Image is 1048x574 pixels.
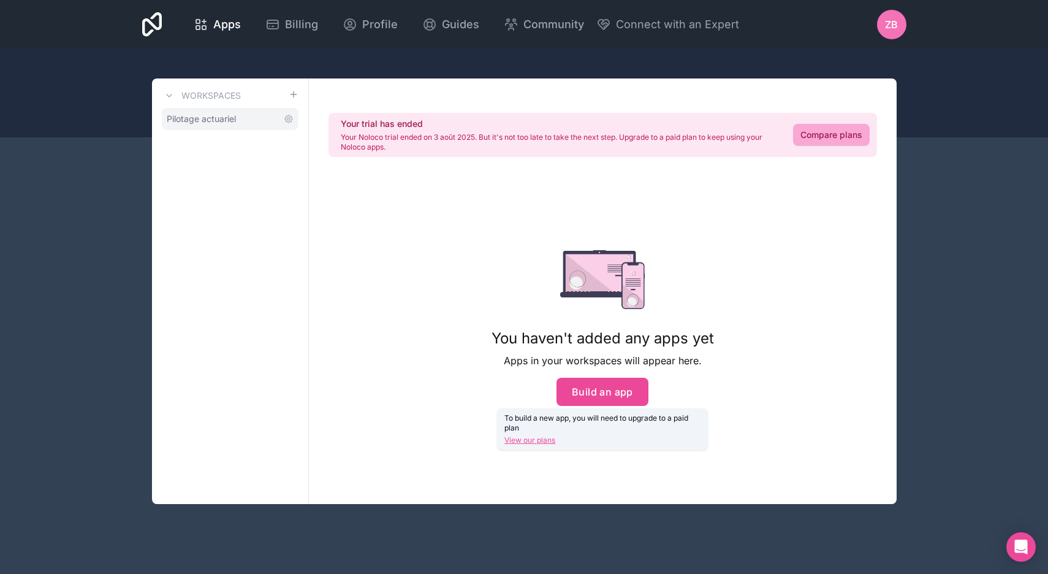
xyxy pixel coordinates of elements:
[504,435,701,445] a: View our plans
[162,88,241,103] a: Workspaces
[596,16,739,33] button: Connect with an Expert
[213,16,241,33] span: Apps
[362,16,398,33] span: Profile
[492,329,714,348] h1: You haven't added any apps yet
[184,11,251,38] a: Apps
[333,11,408,38] a: Profile
[492,353,714,368] p: Apps in your workspaces will appear here.
[504,413,701,433] p: To build a new app, you will need to upgrade to a paid plan
[412,11,489,38] a: Guides
[181,90,241,102] h3: Workspaces
[494,11,594,38] a: Community
[341,118,778,130] h2: Your trial has ended
[285,16,318,33] span: Billing
[162,108,298,130] a: Pilotage actuariel
[442,16,479,33] span: Guides
[523,16,584,33] span: Community
[556,378,648,406] button: Build an app
[341,132,778,152] p: Your Noloco trial ended on 3 août 2025. But it's not too late to take the next step. Upgrade to a...
[560,250,645,309] img: empty state
[616,16,739,33] span: Connect with an Expert
[793,124,870,146] a: Compare plans
[167,113,236,125] span: Pilotage actuariel
[1006,532,1036,562] div: Open Intercom Messenger
[885,17,898,32] span: ZB
[256,11,328,38] a: Billing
